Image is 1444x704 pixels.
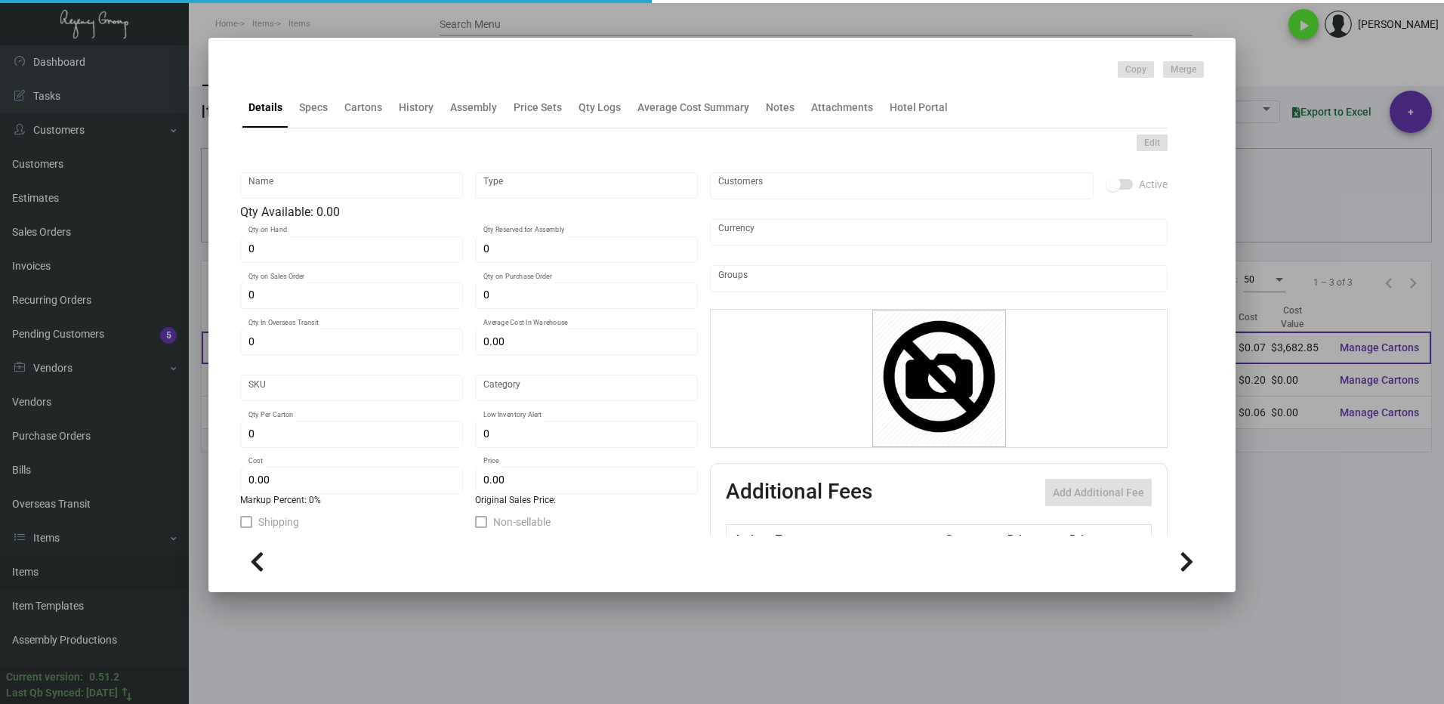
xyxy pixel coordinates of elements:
div: Details [248,100,282,116]
div: Assembly [450,100,497,116]
button: Copy [1118,61,1154,78]
button: Merge [1163,61,1204,78]
div: Cartons [344,100,382,116]
span: Copy [1125,63,1146,76]
span: Edit [1144,137,1160,150]
span: Active [1139,175,1168,193]
div: Last Qb Synced: [DATE] [6,685,118,701]
div: Price Sets [514,100,562,116]
th: Price [1004,525,1066,551]
div: Current version: [6,669,83,685]
button: Edit [1137,134,1168,151]
h2: Additional Fees [726,479,872,506]
input: Add new.. [718,180,1086,192]
span: Merge [1171,63,1196,76]
input: Add new.. [718,273,1160,285]
th: Cost [941,525,1003,551]
div: Hotel Portal [890,100,948,116]
div: Attachments [811,100,873,116]
th: Price type [1066,525,1134,551]
span: Add Additional Fee [1053,486,1144,499]
div: Qty Logs [579,100,621,116]
th: Type [772,525,941,551]
span: Shipping [258,513,299,531]
div: Qty Available: 0.00 [240,203,698,221]
span: Non-sellable [493,513,551,531]
div: Average Cost Summary [637,100,749,116]
div: History [399,100,434,116]
div: 0.51.2 [89,669,119,685]
button: Add Additional Fee [1045,479,1152,506]
div: Specs [299,100,328,116]
div: Notes [766,100,795,116]
th: Active [727,525,773,551]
